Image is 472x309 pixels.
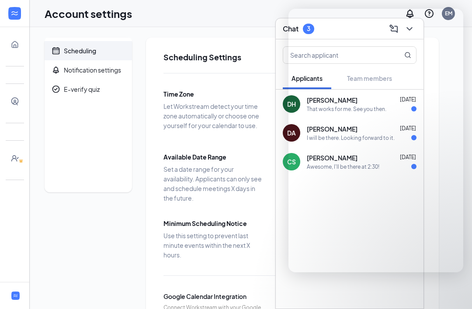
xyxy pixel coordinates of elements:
[64,46,96,55] div: Scheduling
[163,164,264,203] span: Set a date range for your availability. Applicants can only see and schedule meetings X days in t...
[287,100,296,108] div: DH
[163,219,264,228] span: Minimum Scheduling Notice
[283,47,387,63] input: Search applicant
[287,157,296,166] div: CS
[163,89,264,99] span: Time Zone
[52,85,60,94] svg: CheckmarkCircle
[64,66,121,74] div: Notification settings
[288,9,463,272] iframe: Intercom live chat
[45,6,132,21] h1: Account settings
[45,41,132,60] a: CalendarScheduling
[424,8,434,19] svg: QuestionInfo
[163,52,421,62] h2: Scheduling Settings
[64,85,100,94] div: E-verify quiz
[52,66,60,74] svg: Bell
[10,9,19,17] svg: WorkstreamLogo
[283,24,298,34] h3: Chat
[52,46,60,55] svg: Calendar
[163,292,264,301] span: Google Calendar Integration
[442,279,463,300] iframe: Intercom live chat
[287,128,296,137] div: DA
[163,231,264,260] span: Use this setting to prevent last minute events within the next X hours.
[163,101,264,130] span: Let Workstream detect your time zone automatically or choose one yourself for your calendar to use.
[45,80,132,99] a: CheckmarkCircleE-verify quiz
[45,60,132,80] a: BellNotification settings
[405,8,415,19] svg: Notifications
[163,152,264,162] span: Available Date Range
[13,293,18,299] svg: WorkstreamLogo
